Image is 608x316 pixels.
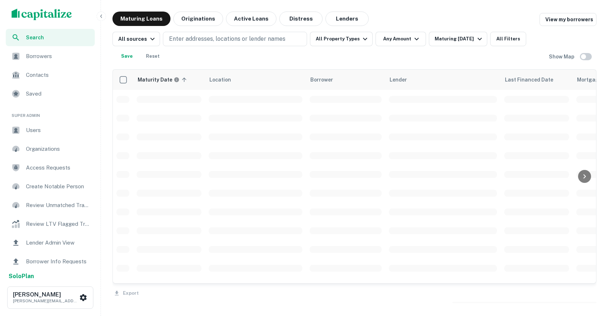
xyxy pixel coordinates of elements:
[279,12,323,26] button: Distress
[26,220,90,228] span: Review LTV Flagged Transactions
[12,9,72,20] img: capitalize-logo.png
[26,163,90,172] span: Access Requests
[112,12,170,26] button: Maturing Loans
[205,70,306,90] th: Location
[572,258,608,293] iframe: Chat Widget
[310,32,373,46] button: All Property Types
[13,292,78,298] h6: [PERSON_NAME]
[6,122,95,139] a: Users
[209,75,240,84] span: Location
[13,298,78,304] p: [PERSON_NAME][EMAIL_ADDRESS][DOMAIN_NAME]
[6,29,95,46] a: Search
[115,49,138,63] button: Save your search to get updates of matches that match your search criteria.
[306,70,385,90] th: Borrower
[7,286,93,309] button: [PERSON_NAME][PERSON_NAME][EMAIL_ADDRESS][DOMAIN_NAME]
[26,71,90,79] span: Contacts
[26,201,90,210] span: Review Unmatched Transactions
[6,159,95,176] a: Access Requests
[137,76,189,84] span: Maturity dates displayed may be estimated. Please contact the lender for the most accurate maturi...
[549,53,576,61] h6: Show Map
[118,35,157,43] div: All sources
[173,12,223,26] button: Originations
[226,12,276,26] button: Active Loans
[6,215,95,233] a: Review LTV Flagged Transactions
[169,35,285,43] p: Enter addresses, locations or lender names
[429,32,487,46] button: Maturing [DATE]
[390,75,407,84] span: Lender
[138,76,179,84] div: Maturity dates displayed may be estimated. Please contact the lender for the most accurate maturi...
[26,238,90,247] span: Lender Admin View
[9,272,34,281] a: SoloPlan
[138,76,172,84] h6: Maturity Date
[26,145,90,153] span: Organizations
[6,85,95,102] a: Saved
[6,140,95,158] a: Organizations
[26,52,90,61] span: Borrowers
[6,48,95,65] a: Borrowers
[6,66,95,84] a: Contacts
[376,32,426,46] button: Any Amount
[26,126,90,135] span: Users
[26,257,90,266] span: Borrower Info Requests
[6,197,95,214] a: Review Unmatched Transactions
[133,70,205,90] th: Maturity dates displayed may be estimated. Please contact the lender for the most accurate maturi...
[163,32,307,46] button: Enter addresses, locations or lender names
[6,104,95,122] li: Super Admin
[490,32,526,46] button: All Filters
[141,49,164,63] button: Reset
[385,70,501,90] th: Lender
[501,70,573,90] th: Last Financed Date
[325,12,369,26] button: Lenders
[26,34,90,41] span: Search
[310,75,333,84] span: Borrower
[435,35,484,43] div: Maturing [DATE]
[6,234,95,251] a: Lender Admin View
[26,182,90,191] span: Create Notable Person
[540,13,596,26] a: View my borrowers
[9,273,34,280] strong: Solo Plan
[112,32,160,46] button: All sources
[505,75,563,84] span: Last Financed Date
[6,178,95,195] a: Create Notable Person
[6,253,95,270] a: Borrower Info Requests
[26,89,90,98] span: Saved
